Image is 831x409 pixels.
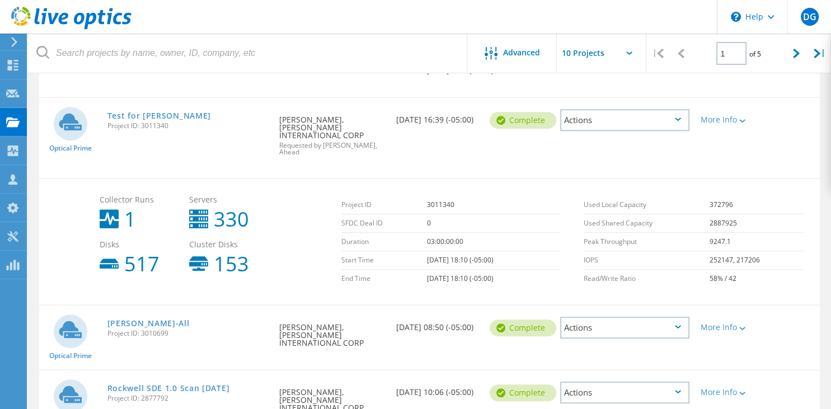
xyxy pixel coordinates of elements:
div: Complete [490,384,556,401]
div: [DATE] 10:06 (-05:00) [391,370,484,407]
td: Start Time [341,251,427,270]
a: Live Optics Dashboard [11,23,132,31]
td: 58% / 42 [710,270,803,288]
span: Requested by [PERSON_NAME], Ahead [279,142,384,156]
div: Complete [490,112,556,129]
td: 9247.1 [710,233,803,251]
div: | [808,34,831,73]
span: Servers [189,196,267,204]
svg: \n [731,12,741,22]
input: Search projects by name, owner, ID, company, etc [28,34,468,73]
a: Test for [PERSON_NAME] [107,112,211,120]
span: Project ID: 2877792 [107,395,268,402]
td: 0 [427,214,561,233]
td: Read/Write Ratio [583,270,709,288]
td: Peak Throughput [583,233,709,251]
div: Actions [560,382,689,403]
a: Rockwell SDE 1.0 Scan [DATE] [107,384,230,392]
span: Project ID: 3010699 [107,330,268,337]
div: More Info [701,323,752,331]
td: Used Local Capacity [583,196,709,214]
div: [DATE] 16:39 (-05:00) [391,98,484,135]
div: More Info [701,116,752,124]
div: Actions [560,317,689,339]
td: 372796 [710,196,803,214]
td: [DATE] 18:10 (-05:00) [427,251,561,270]
span: Disks [100,241,178,248]
b: 153 [214,254,249,274]
td: IOPS [583,251,709,270]
a: [PERSON_NAME]-All [107,319,190,327]
div: More Info [701,388,752,396]
span: Delete this project? [290,302,576,309]
b: 517 [124,254,159,274]
td: 03:00:00:00 [427,233,561,251]
b: 330 [214,209,249,229]
span: DG [802,12,816,21]
div: [PERSON_NAME], [PERSON_NAME] INTERNATIONAL CORP [273,98,390,167]
td: SFDC Deal ID [341,214,427,233]
td: Duration [341,233,427,251]
span: Cluster Disks [189,241,267,248]
span: Collector Runs [100,196,178,204]
td: [DATE] 18:10 (-05:00) [427,270,561,288]
td: 252147, 217206 [710,251,803,270]
b: 1 [124,209,136,229]
td: End Time [341,270,427,288]
td: Used Shared Capacity [583,214,709,233]
button: No [346,315,393,340]
span: Optical Prime [49,145,92,152]
div: | [646,34,669,73]
span: of 5 [749,49,761,59]
span: Optical Prime [49,352,92,359]
span: Advanced [503,49,540,57]
td: Project ID [341,196,427,214]
span: Project ID: 3011340 [107,123,268,129]
button: Yes [290,315,339,340]
td: 2887925 [710,214,803,233]
td: 3011340 [427,196,561,214]
div: Actions [560,109,689,131]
